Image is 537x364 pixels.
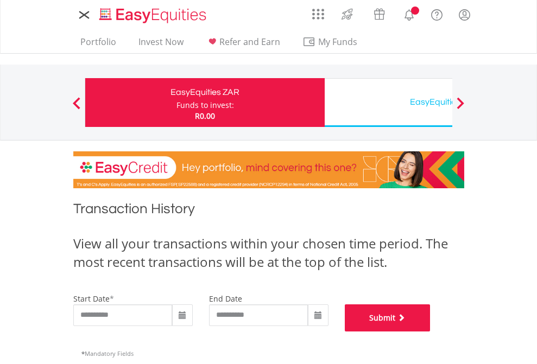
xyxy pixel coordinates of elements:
[76,36,121,53] a: Portfolio
[73,151,464,188] img: EasyCredit Promotion Banner
[95,3,211,24] a: Home page
[345,304,431,331] button: Submit
[451,3,478,27] a: My Profile
[302,35,374,49] span: My Funds
[195,111,215,121] span: R0.00
[370,5,388,23] img: vouchers-v2.svg
[73,234,464,272] div: View all your transactions within your chosen time period. The most recent transactions will be a...
[81,349,134,357] span: Mandatory Fields
[92,85,318,100] div: EasyEquities ZAR
[176,100,234,111] div: Funds to invest:
[73,199,464,223] h1: Transaction History
[395,3,423,24] a: Notifications
[73,293,110,304] label: start date
[363,3,395,23] a: Vouchers
[338,5,356,23] img: thrive-v2.svg
[209,293,242,304] label: end date
[219,36,280,48] span: Refer and Earn
[66,103,87,113] button: Previous
[134,36,188,53] a: Invest Now
[450,103,471,113] button: Next
[305,3,331,20] a: AppsGrid
[97,7,211,24] img: EasyEquities_Logo.png
[423,3,451,24] a: FAQ's and Support
[312,8,324,20] img: grid-menu-icon.svg
[201,36,285,53] a: Refer and Earn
